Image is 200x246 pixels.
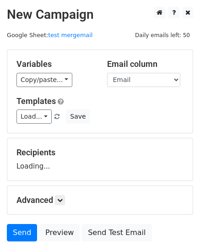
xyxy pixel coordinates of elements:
[16,195,184,205] h5: Advanced
[7,224,37,241] a: Send
[16,96,56,106] a: Templates
[16,59,93,69] h5: Variables
[7,7,193,22] h2: New Campaign
[82,224,151,241] a: Send Test Email
[16,148,184,171] div: Loading...
[16,73,72,87] a: Copy/paste...
[16,109,52,124] a: Load...
[48,32,92,38] a: test mergemail
[132,30,193,40] span: Daily emails left: 50
[107,59,184,69] h5: Email column
[39,224,80,241] a: Preview
[132,32,193,38] a: Daily emails left: 50
[7,32,92,38] small: Google Sheet:
[16,148,184,158] h5: Recipients
[66,109,90,124] button: Save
